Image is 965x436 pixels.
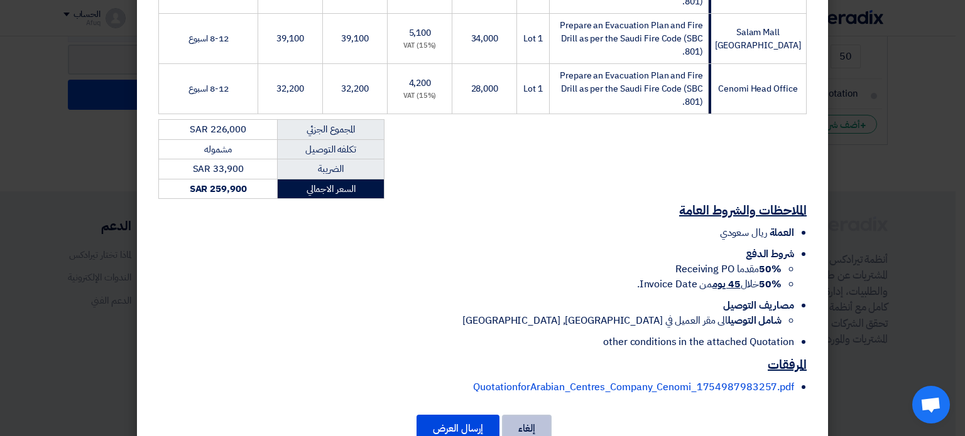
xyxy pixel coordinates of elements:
li: other conditions in the attached Quotation [158,334,794,349]
a: دردشة مفتوحة [912,386,950,423]
span: 28,000 [471,82,498,95]
div: (15%) VAT [393,41,447,51]
td: Cenomi Head Office [708,64,806,114]
span: 32,200 [341,82,368,95]
span: العملة [770,225,794,240]
li: الى مقر العميل في [GEOGRAPHIC_DATA], [GEOGRAPHIC_DATA] [158,313,782,328]
td: الضريبة [278,159,384,179]
span: مشموله [204,142,232,156]
span: 32,200 [276,82,303,95]
u: 45 يوم [712,277,740,292]
div: (15%) VAT [393,91,447,102]
td: المجموع الجزئي [278,120,384,140]
span: 4,200 [409,77,432,90]
u: المرفقات [768,355,807,374]
span: Prepare an Evacuation Plan and Fire Drill as per the Saudi Fire Code (SBC 801). [560,69,703,109]
span: مصاريف التوصيل [723,298,794,313]
span: 1 Lot [523,32,543,45]
strong: 50% [759,262,782,277]
span: 39,100 [276,32,303,45]
span: خلال من Invoice Date. [637,277,782,292]
span: Prepare an Evacuation Plan and Fire Drill as per the Saudi Fire Code (SBC 801). [560,19,703,58]
strong: SAR 259,900 [190,182,247,196]
span: SAR 33,900 [193,162,244,176]
td: تكلفه التوصيل [278,139,384,159]
span: مقدما Receiving PO [675,262,782,277]
span: شروط الدفع [746,247,794,262]
span: 5,100 [409,26,432,40]
td: SAR 226,000 [159,120,278,140]
strong: 50% [759,277,782,292]
span: 39,100 [341,32,368,45]
span: 34,000 [471,32,498,45]
span: 8-12 اسبوع [188,82,229,95]
span: ريال سعودي [720,225,767,240]
td: Salam Mall [GEOGRAPHIC_DATA] [708,14,806,64]
span: 1 Lot [523,82,543,95]
a: QuotationforArabian_Centres_Company_Cenomi_1754987983257.pdf [473,380,794,395]
strong: شامل التوصيل [728,313,782,328]
span: 8-12 اسبوع [188,32,229,45]
td: السعر الاجمالي [278,179,384,199]
u: الملاحظات والشروط العامة [679,201,807,220]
